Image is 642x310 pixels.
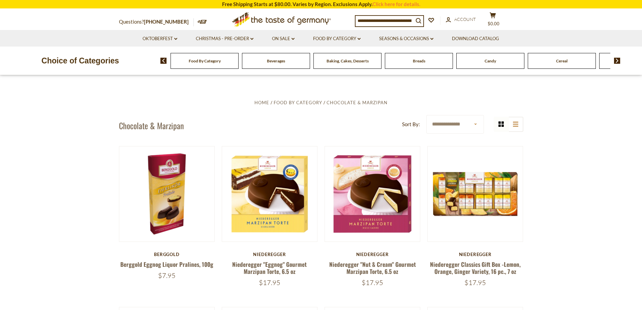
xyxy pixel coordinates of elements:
[614,58,620,64] img: next arrow
[196,35,253,43] a: Christmas - PRE-ORDER
[274,100,322,105] a: Food By Category
[325,252,421,257] div: Niederegger
[464,278,486,287] span: $17.95
[189,58,221,63] a: Food By Category
[119,18,194,26] p: Questions?
[267,58,285,63] a: Beverages
[254,100,269,105] a: Home
[379,35,433,43] a: Seasons & Occasions
[329,260,416,276] a: Niederegger "Nut & Cream" Gourmet Marzipan Torte, 6.5 oz
[428,146,523,242] img: Niederegger Classics Gift Box -Lemon, Orange, Ginger Variety, 16 pc., 7 oz
[222,146,317,242] img: Niederegger "Eggnog" Gourmet Marzipan Torte, 6.5 oz
[119,252,215,257] div: Berggold
[402,120,420,129] label: Sort By:
[158,271,176,280] span: $7.95
[556,58,568,63] a: Cereal
[454,17,476,22] span: Account
[446,16,476,23] a: Account
[483,12,503,29] button: $0.00
[327,100,388,105] a: Chocolate & Marzipan
[452,35,499,43] a: Download Catalog
[222,252,318,257] div: Niederegger
[160,58,167,64] img: previous arrow
[488,21,499,26] span: $0.00
[119,146,215,242] img: Berggold Eggnog Liquor Pralines, 100g
[144,19,189,25] a: [PHONE_NUMBER]
[259,278,280,287] span: $17.95
[119,120,184,131] h1: Chocolate & Marzipan
[485,58,496,63] a: Candy
[232,260,307,276] a: Niederegger "Eggnog" Gourmet Marzipan Torte, 6.5 oz
[413,58,425,63] a: Breads
[372,1,420,7] a: Click here for details.
[325,146,420,242] img: Niederegger "Nut & Cream" Gourmet Marzipan Torte, 6.5 oz
[362,278,383,287] span: $17.95
[327,58,369,63] a: Baking, Cakes, Desserts
[120,260,213,269] a: Berggold Eggnog Liquor Pralines, 100g
[313,35,361,43] a: Food By Category
[427,252,523,257] div: Niederegger
[430,260,521,276] a: Niederegger Classics Gift Box -Lemon, Orange, Ginger Variety, 16 pc., 7 oz
[272,35,295,43] a: On Sale
[143,35,177,43] a: Oktoberfest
